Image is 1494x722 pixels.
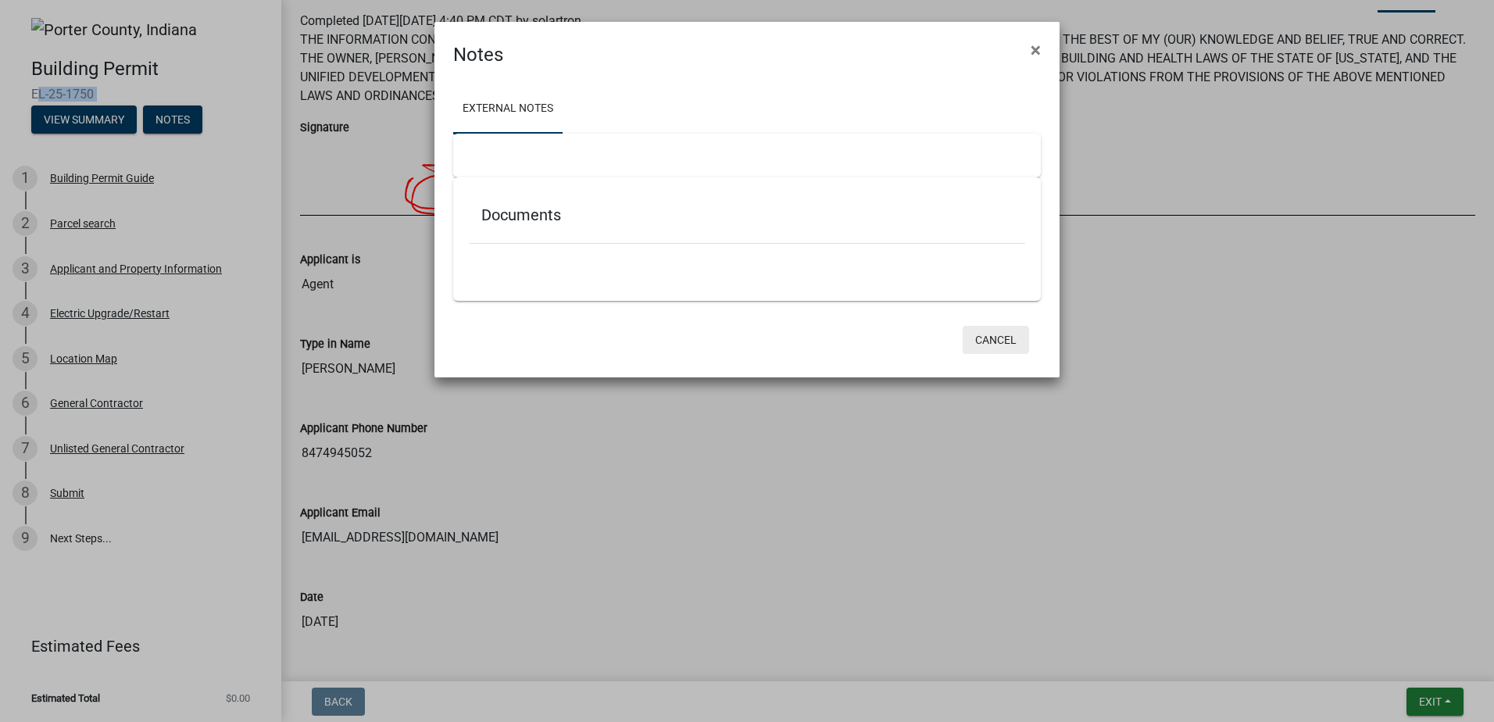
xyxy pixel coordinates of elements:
[481,206,1013,224] h5: Documents
[453,84,563,134] a: External Notes
[1031,39,1041,61] span: ×
[1018,28,1053,72] button: Close
[453,41,503,69] h4: Notes
[963,326,1029,354] button: Cancel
